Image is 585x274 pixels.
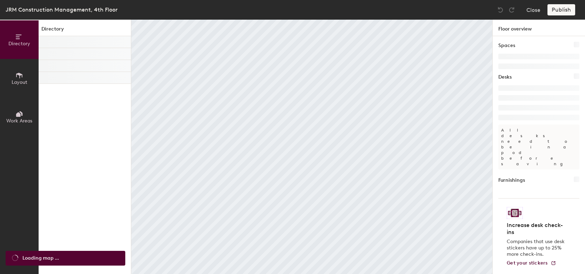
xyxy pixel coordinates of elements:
span: Loading map ... [22,254,59,262]
canvas: Map [131,20,492,274]
a: Get your stickers [507,260,556,266]
img: Undo [497,6,504,13]
p: All desks need to be in a pod before saving [498,125,579,169]
span: Layout [12,79,27,85]
h1: Desks [498,73,512,81]
img: Redo [508,6,515,13]
span: Work Areas [6,118,32,124]
h4: Increase desk check-ins [507,222,567,236]
h1: Spaces [498,42,515,49]
p: Companies that use desk stickers have up to 25% more check-ins. [507,239,567,258]
h1: Furnishings [498,176,525,184]
span: Directory [8,41,30,47]
span: Get your stickers [507,260,548,266]
button: Close [526,4,540,15]
img: Sticker logo [507,207,523,219]
h1: Directory [39,25,131,36]
h1: Floor overview [493,20,585,36]
div: JRM Construction Management, 4th Floor [6,5,118,14]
